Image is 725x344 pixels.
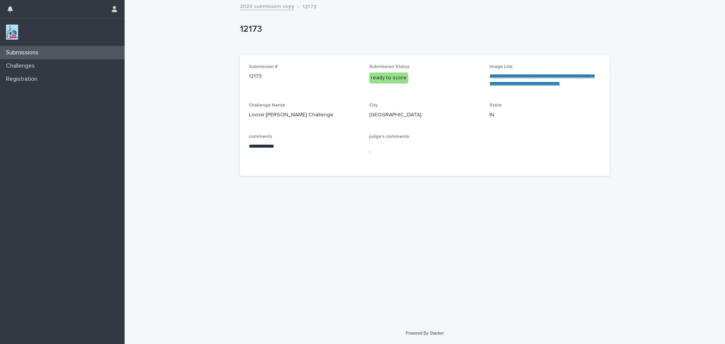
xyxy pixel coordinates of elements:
span: Challenge Name [249,103,285,108]
span: Submission # [249,65,278,69]
p: Challenges [3,62,41,69]
img: jxsLJbdS1eYBI7rVAS4p [6,25,18,40]
p: 12173 [240,24,607,35]
span: comments [249,134,272,139]
p: [GEOGRAPHIC_DATA] [369,111,481,119]
p: 12173 [249,73,360,80]
div: ready to score [369,73,408,83]
p: 12173 [302,2,316,10]
span: Image Link [489,65,512,69]
span: Submission Status [369,65,410,69]
span: State [489,103,502,108]
p: Registration [3,76,43,83]
a: Powered By Stacker [406,331,444,335]
p: - [369,148,481,156]
span: judge's comments [369,134,409,139]
span: City [369,103,378,108]
p: Loose [PERSON_NAME] Challenge [249,111,360,119]
p: Submissions [3,49,45,56]
p: IN [489,111,601,119]
a: 2024 submission copy [240,2,294,10]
